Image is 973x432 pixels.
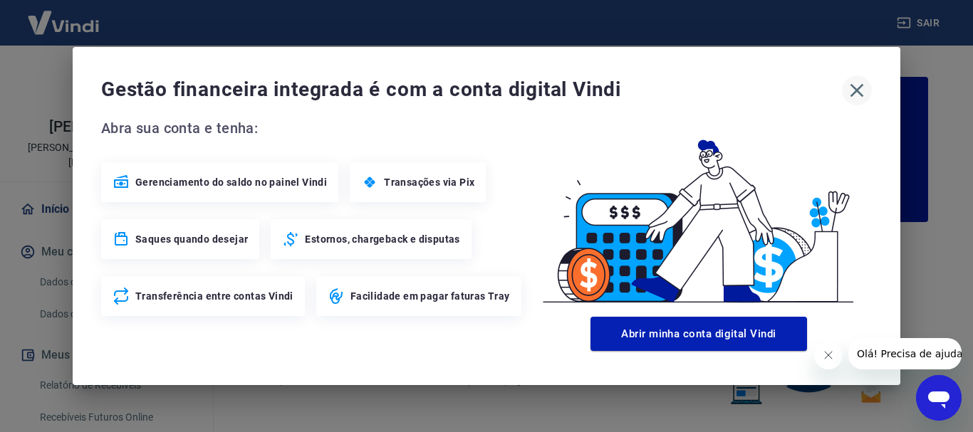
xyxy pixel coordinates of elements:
[135,175,327,189] span: Gerenciamento do saldo no painel Vindi
[916,375,962,421] iframe: Botão para abrir a janela de mensagens
[848,338,962,369] iframe: Mensagem da empresa
[101,75,842,104] span: Gestão financeira integrada é com a conta digital Vindi
[101,117,526,139] span: Abra sua conta e tenha:
[9,10,120,21] span: Olá! Precisa de ajuda?
[590,317,807,351] button: Abrir minha conta digital Vindi
[350,289,510,303] span: Facilidade em pagar faturas Tray
[135,289,293,303] span: Transferência entre contas Vindi
[384,175,474,189] span: Transações via Pix
[526,117,872,311] img: Good Billing
[135,232,248,246] span: Saques quando desejar
[814,341,843,369] iframe: Fechar mensagem
[305,232,459,246] span: Estornos, chargeback e disputas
